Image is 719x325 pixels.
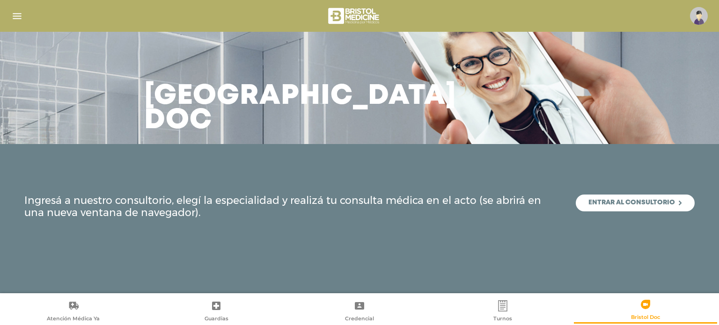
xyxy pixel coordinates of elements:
span: Credencial [345,315,374,324]
a: Bristol Doc [574,298,717,322]
div: Ingresá a nuestro consultorio, elegí la especialidad y realizá tu consulta médica en el acto (se ... [24,195,695,219]
h3: [GEOGRAPHIC_DATA] doc [144,84,456,133]
a: Entrar al consultorio [576,195,695,211]
img: Cober_menu-lines-white.svg [11,10,23,22]
a: Credencial [288,300,431,324]
img: bristol-medicine-blanco.png [327,5,382,27]
a: Guardias [145,300,288,324]
span: Guardias [205,315,228,324]
a: Atención Médica Ya [2,300,145,324]
img: profile-placeholder.svg [690,7,708,25]
span: Atención Médica Ya [47,315,100,324]
a: Turnos [431,300,574,324]
span: Bristol Doc [631,314,660,322]
span: Turnos [493,315,512,324]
